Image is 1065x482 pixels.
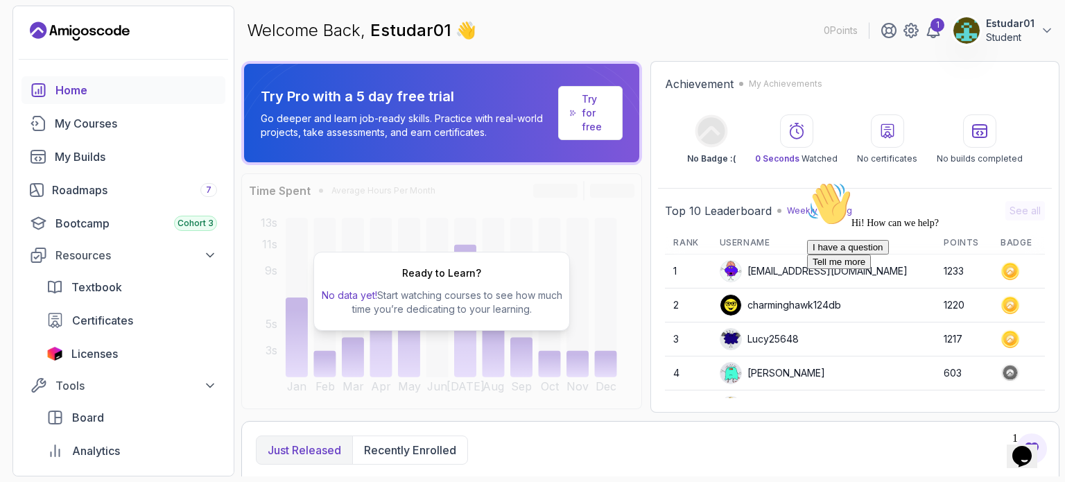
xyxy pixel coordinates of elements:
[21,209,225,237] a: bootcamp
[824,24,858,37] p: 0 Points
[55,377,217,394] div: Tools
[55,82,217,98] div: Home
[55,148,217,165] div: My Builds
[986,17,1034,31] p: Estudar01
[71,279,122,295] span: Textbook
[953,17,1054,44] button: user profile imageEstudar01Student
[6,6,255,93] div: 👋Hi! How can we help?I have a questionTell me more
[665,232,711,255] th: Rank
[711,232,936,255] th: Username
[6,64,87,78] button: I have a question
[38,404,225,431] a: board
[21,243,225,268] button: Resources
[665,390,711,424] td: 5
[30,20,130,42] a: Landing page
[71,345,118,362] span: Licenses
[261,87,553,106] p: Try Pro with a 5 day free trial
[21,76,225,104] a: home
[720,328,799,350] div: Lucy25648
[787,205,852,216] p: Weekly Ranking
[55,247,217,264] div: Resources
[177,218,214,229] span: Cohort 3
[720,396,761,418] div: NC
[55,115,217,132] div: My Courses
[6,42,137,52] span: Hi! How can we help?
[665,322,711,356] td: 3
[582,92,611,134] a: Try for free
[6,6,50,50] img: :wave:
[352,436,467,464] button: Recently enrolled
[720,329,741,350] img: default monster avatar
[38,340,225,368] a: licenses
[755,153,838,164] p: Watched
[46,347,63,361] img: jetbrains icon
[55,215,217,232] div: Bootcamp
[72,312,133,329] span: Certificates
[261,112,553,139] p: Go deeper and learn job-ready skills. Practice with real-world projects, take assessments, and ea...
[986,31,1034,44] p: Student
[453,17,479,44] span: 👋
[402,266,481,280] h2: Ready to Learn?
[6,78,69,93] button: Tell me more
[720,397,741,418] img: user profile image
[749,78,822,89] p: My Achievements
[21,143,225,171] a: builds
[720,295,741,316] img: user profile image
[720,260,908,282] div: [EMAIL_ADDRESS][DOMAIN_NAME]
[720,363,741,384] img: default monster avatar
[687,153,736,164] p: No Badge :(
[720,261,741,282] img: default monster avatar
[755,153,799,164] span: 0 Seconds
[21,176,225,204] a: roadmaps
[925,22,942,39] a: 1
[38,307,225,334] a: certificates
[930,18,944,32] div: 1
[21,373,225,398] button: Tools
[38,273,225,301] a: textbook
[665,255,711,289] td: 1
[937,153,1023,164] p: No builds completed
[857,153,917,164] p: No certificates
[52,182,217,198] div: Roadmaps
[1007,427,1051,468] iframe: chat widget
[665,289,711,322] td: 2
[21,110,225,137] a: courses
[320,289,564,316] p: Start watching courses to see how much time you’re dedicating to your learning.
[247,19,476,42] p: Welcome Back,
[72,442,120,459] span: Analytics
[665,203,772,219] h2: Top 10 Leaderboard
[665,356,711,390] td: 4
[953,17,980,44] img: user profile image
[268,442,341,458] p: Just released
[322,289,377,301] span: No data yet!
[206,184,211,196] span: 7
[720,362,825,384] div: [PERSON_NAME]
[364,442,456,458] p: Recently enrolled
[257,436,352,464] button: Just released
[802,176,1051,420] iframe: chat widget
[665,76,734,92] h2: Achievement
[38,437,225,465] a: analytics
[72,409,104,426] span: Board
[720,294,841,316] div: charminghawk124db
[558,86,623,140] a: Try for free
[370,20,456,40] span: Estudar01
